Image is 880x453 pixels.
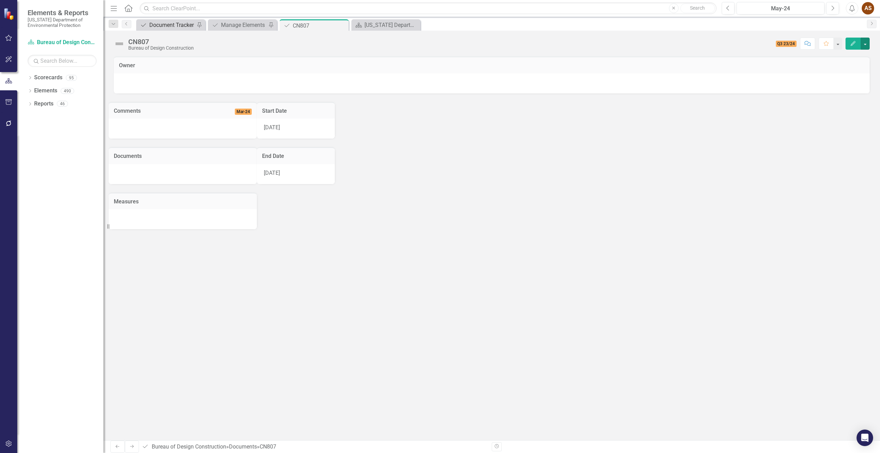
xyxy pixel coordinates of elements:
[34,87,57,95] a: Elements
[776,41,797,47] span: Q3 23/24
[61,88,74,94] div: 490
[264,124,280,131] span: [DATE]
[353,21,419,29] a: [US_STATE] Department of Environmental Protection
[264,170,280,176] span: [DATE]
[293,21,347,30] div: CN807
[138,21,195,29] a: Document Tracker
[229,443,257,450] a: Documents
[152,443,226,450] a: Bureau of Design Construction
[28,9,97,17] span: Elements & Reports
[364,21,419,29] div: [US_STATE] Department of Environmental Protection
[140,2,717,14] input: Search ClearPoint...
[262,108,330,114] h3: Start Date
[28,17,97,28] small: [US_STATE] Department of Environmental Protection
[114,153,252,159] h3: Documents
[857,430,873,446] div: Open Intercom Messenger
[690,5,705,11] span: Search
[3,8,16,20] img: ClearPoint Strategy
[128,38,194,46] div: CN807
[862,2,874,14] button: AS
[119,62,864,69] h3: Owner
[262,153,330,159] h3: End Date
[235,109,252,115] span: Mar-24
[260,443,276,450] div: CN807
[680,3,715,13] button: Search
[739,4,822,13] div: May-24
[210,21,267,29] a: Manage Elements
[28,39,97,47] a: Bureau of Design Construction
[128,46,194,51] div: Bureau of Design Construction
[737,2,824,14] button: May-24
[34,74,62,82] a: Scorecards
[221,21,267,29] div: Manage Elements
[34,100,53,108] a: Reports
[57,101,68,107] div: 46
[114,38,125,49] img: Not Defined
[114,199,252,205] h3: Measures
[66,75,77,81] div: 95
[149,21,195,29] div: Document Tracker
[28,55,97,67] input: Search Below...
[142,443,487,451] div: » »
[114,108,199,114] h3: Comments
